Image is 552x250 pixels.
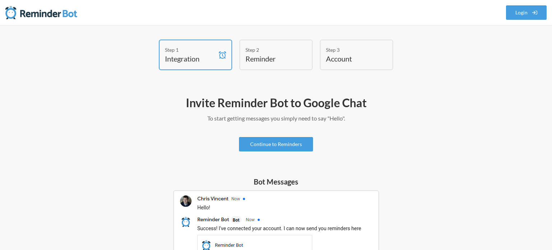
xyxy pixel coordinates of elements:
h4: Integration [165,54,215,64]
div: Step 2 [245,46,296,54]
h4: Account [326,54,376,64]
div: Step 1 [165,46,215,54]
h2: Invite Reminder Bot to Google Chat [68,95,484,110]
h5: Bot Messages [173,177,379,187]
a: Login [506,5,547,20]
p: To start getting messages you simply need to say "Hello". [68,114,484,123]
a: Continue to Reminders [239,137,313,151]
img: Reminder Bot [5,5,77,20]
h4: Reminder [245,54,296,64]
div: Step 3 [326,46,376,54]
